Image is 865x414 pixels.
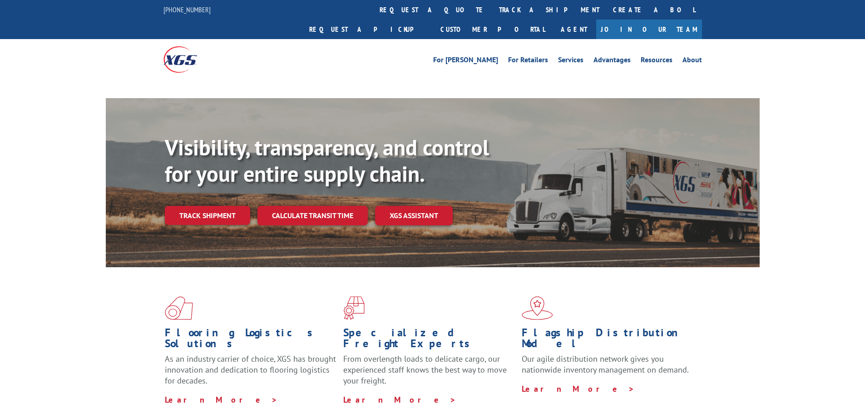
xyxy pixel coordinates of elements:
[343,296,365,320] img: xgs-icon-focused-on-flooring-red
[165,206,250,225] a: Track shipment
[375,206,453,225] a: XGS ASSISTANT
[165,354,336,386] span: As an industry carrier of choice, XGS has brought innovation and dedication to flooring logistics...
[343,327,515,354] h1: Specialized Freight Experts
[165,394,278,405] a: Learn More >
[641,56,672,66] a: Resources
[163,5,211,14] a: [PHONE_NUMBER]
[593,56,631,66] a: Advantages
[508,56,548,66] a: For Retailers
[596,20,702,39] a: Join Our Team
[522,296,553,320] img: xgs-icon-flagship-distribution-model-red
[558,56,583,66] a: Services
[165,133,489,188] b: Visibility, transparency, and control for your entire supply chain.
[343,394,456,405] a: Learn More >
[522,327,693,354] h1: Flagship Distribution Model
[682,56,702,66] a: About
[165,296,193,320] img: xgs-icon-total-supply-chain-intelligence-red
[522,354,689,375] span: Our agile distribution network gives you nationwide inventory management on demand.
[257,206,368,225] a: Calculate transit time
[522,384,635,394] a: Learn More >
[302,20,434,39] a: Request a pickup
[343,354,515,394] p: From overlength loads to delicate cargo, our experienced staff knows the best way to move your fr...
[434,20,552,39] a: Customer Portal
[552,20,596,39] a: Agent
[433,56,498,66] a: For [PERSON_NAME]
[165,327,336,354] h1: Flooring Logistics Solutions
